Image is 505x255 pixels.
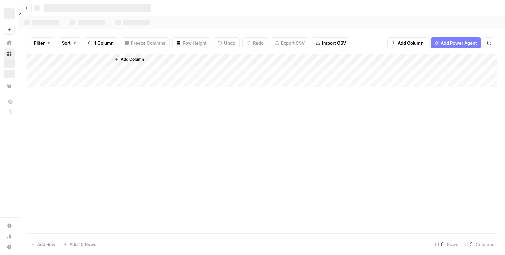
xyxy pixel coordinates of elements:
[214,37,240,48] button: Undo
[62,39,71,46] span: Sort
[94,39,114,46] span: 1 Column
[37,241,55,248] span: Add Row
[431,37,481,48] button: Add Power Agent
[4,37,15,48] a: Home
[312,37,350,48] button: Import CSV
[461,239,497,250] div: Columns
[27,239,59,250] button: Add Row
[441,39,477,46] span: Add Power Agent
[34,39,45,46] span: Filter
[253,39,264,46] span: Redo
[121,56,144,62] span: Add Column
[398,39,424,46] span: Add Column
[183,39,207,46] span: Row Height
[4,48,15,59] a: Browse
[4,80,15,91] a: Your Data
[4,231,15,242] a: Usage
[4,242,15,252] button: Help + Support
[30,37,55,48] button: Filter
[69,241,96,248] span: Add 10 Rows
[112,55,147,64] button: Add Column
[322,39,346,46] span: Import CSV
[131,39,165,46] span: Freeze Columns
[59,239,100,250] button: Add 10 Rows
[387,37,428,48] button: Add Column
[432,239,461,250] div: Rows
[84,37,118,48] button: 1 Column
[271,37,309,48] button: Export CSV
[121,37,170,48] button: Freeze Columns
[281,39,305,46] span: Export CSV
[4,220,15,231] a: Settings
[58,37,81,48] button: Sort
[172,37,211,48] button: Row Height
[242,37,268,48] button: Redo
[224,39,235,46] span: Undo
